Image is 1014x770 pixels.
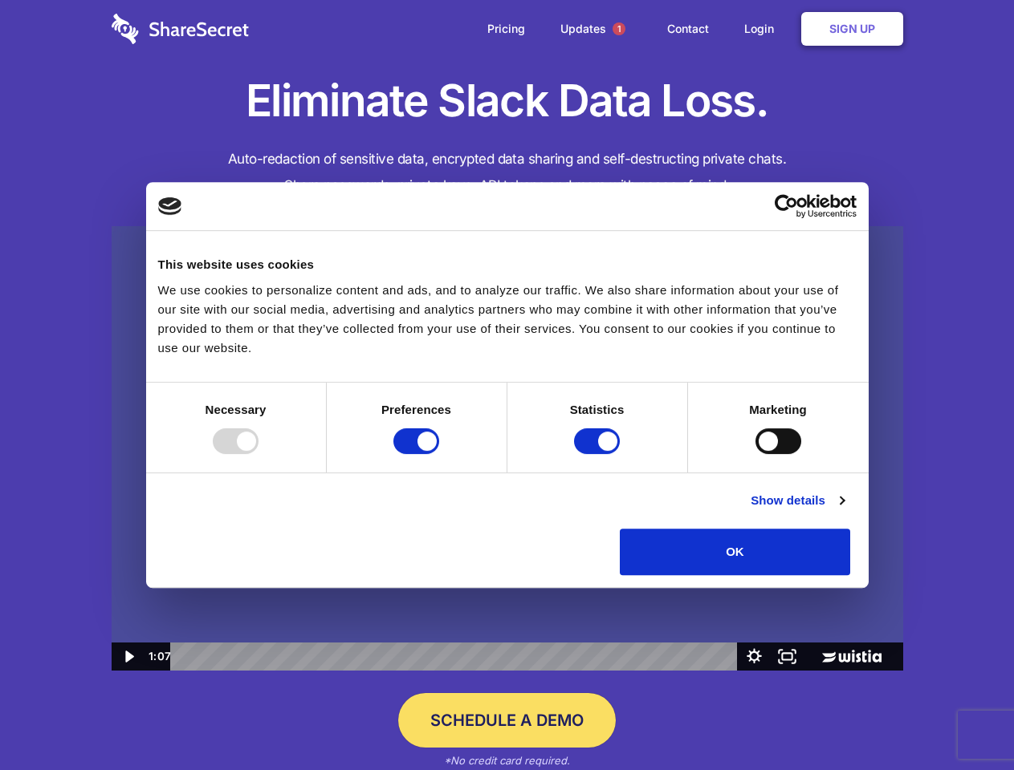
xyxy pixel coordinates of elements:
img: Sharesecret [112,226,903,671]
h4: Auto-redaction of sensitive data, encrypted data sharing and self-destructing private chats. Shar... [112,146,903,199]
strong: Statistics [570,403,625,416]
button: Fullscreen [771,642,804,671]
strong: Preferences [381,403,451,416]
em: *No credit card required. [444,754,570,767]
a: Login [728,4,798,54]
strong: Marketing [749,403,807,416]
img: logo-wordmark-white-trans-d4663122ce5f474addd5e946df7df03e33cb6a1c49d2221995e7729f52c070b2.svg [112,14,249,44]
button: Show settings menu [738,642,771,671]
strong: Necessary [206,403,267,416]
a: Pricing [471,4,541,54]
img: logo [158,197,182,215]
a: Wistia Logo -- Learn More [804,642,902,671]
a: Usercentrics Cookiebot - opens in a new window [716,194,857,218]
a: Show details [751,491,844,510]
div: We use cookies to personalize content and ads, and to analyze our traffic. We also share informat... [158,281,857,358]
a: Sign Up [801,12,903,46]
button: OK [620,529,850,575]
button: Play Video [112,642,145,671]
a: Contact [651,4,725,54]
span: 1 [613,22,625,35]
a: Schedule a Demo [398,693,616,748]
div: This website uses cookies [158,255,857,274]
h1: Eliminate Slack Data Loss. [112,72,903,130]
div: Playbar [183,642,730,671]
